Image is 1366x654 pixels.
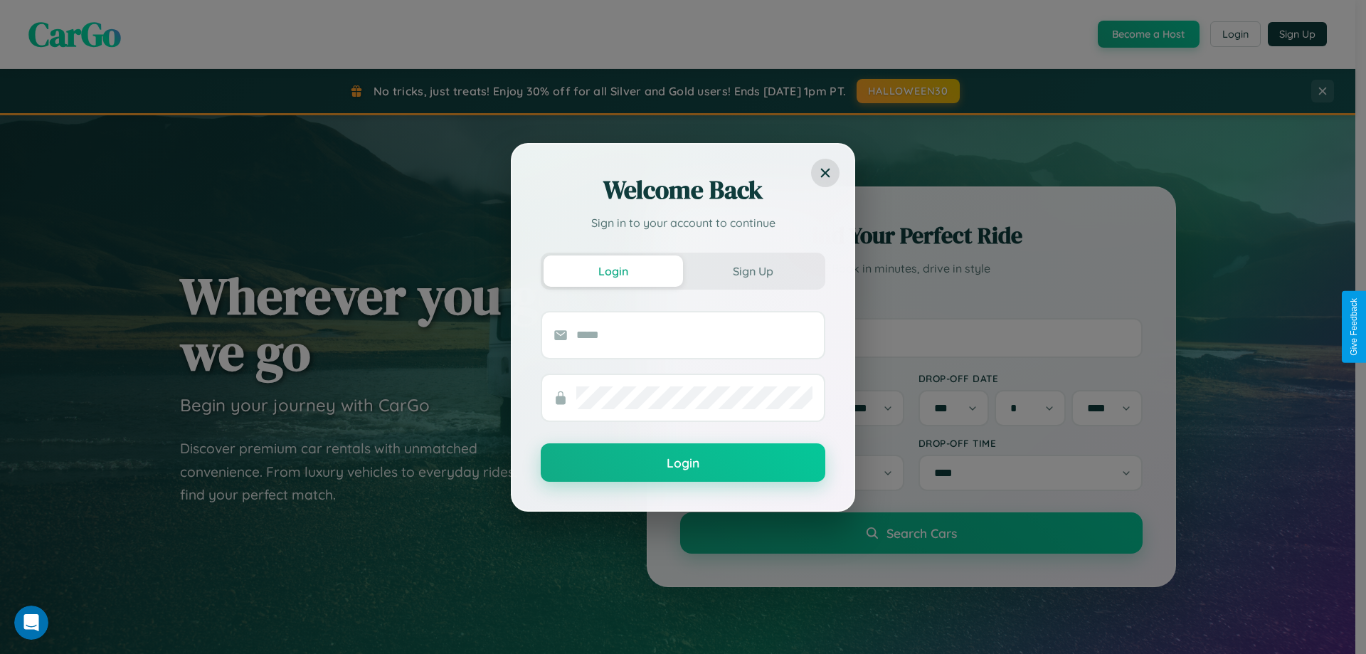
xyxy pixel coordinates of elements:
[541,173,825,207] h2: Welcome Back
[541,214,825,231] p: Sign in to your account to continue
[14,606,48,640] iframe: Intercom live chat
[541,443,825,482] button: Login
[1349,298,1359,356] div: Give Feedback
[683,255,822,287] button: Sign Up
[544,255,683,287] button: Login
